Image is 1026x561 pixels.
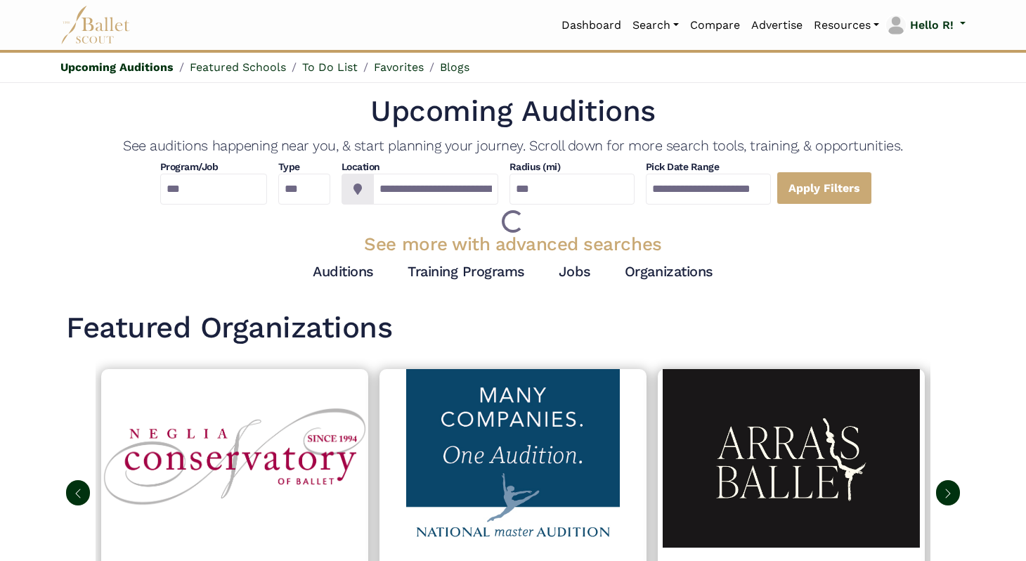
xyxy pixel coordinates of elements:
a: Jobs [559,263,591,280]
a: Dashboard [556,11,627,40]
a: Organizations [625,263,713,280]
h4: Location [342,160,498,174]
h4: Radius (mi) [509,160,561,174]
h3: See more with advanced searches [66,233,960,257]
a: Blogs [440,60,469,74]
h1: Upcoming Auditions [66,92,960,131]
a: Auditions [313,263,374,280]
a: To Do List [302,60,358,74]
a: Compare [684,11,746,40]
h4: See auditions happening near you, & start planning your journey. Scroll down for more search tool... [66,136,960,155]
h4: Pick Date Range [646,160,771,174]
a: Favorites [374,60,424,74]
h4: Program/Job [160,160,267,174]
a: Featured Schools [190,60,286,74]
a: Training Programs [408,263,525,280]
h1: Featured Organizations [66,309,960,347]
h4: Type [278,160,330,174]
a: Upcoming Auditions [60,60,174,74]
a: Search [627,11,684,40]
input: Location [373,174,498,205]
